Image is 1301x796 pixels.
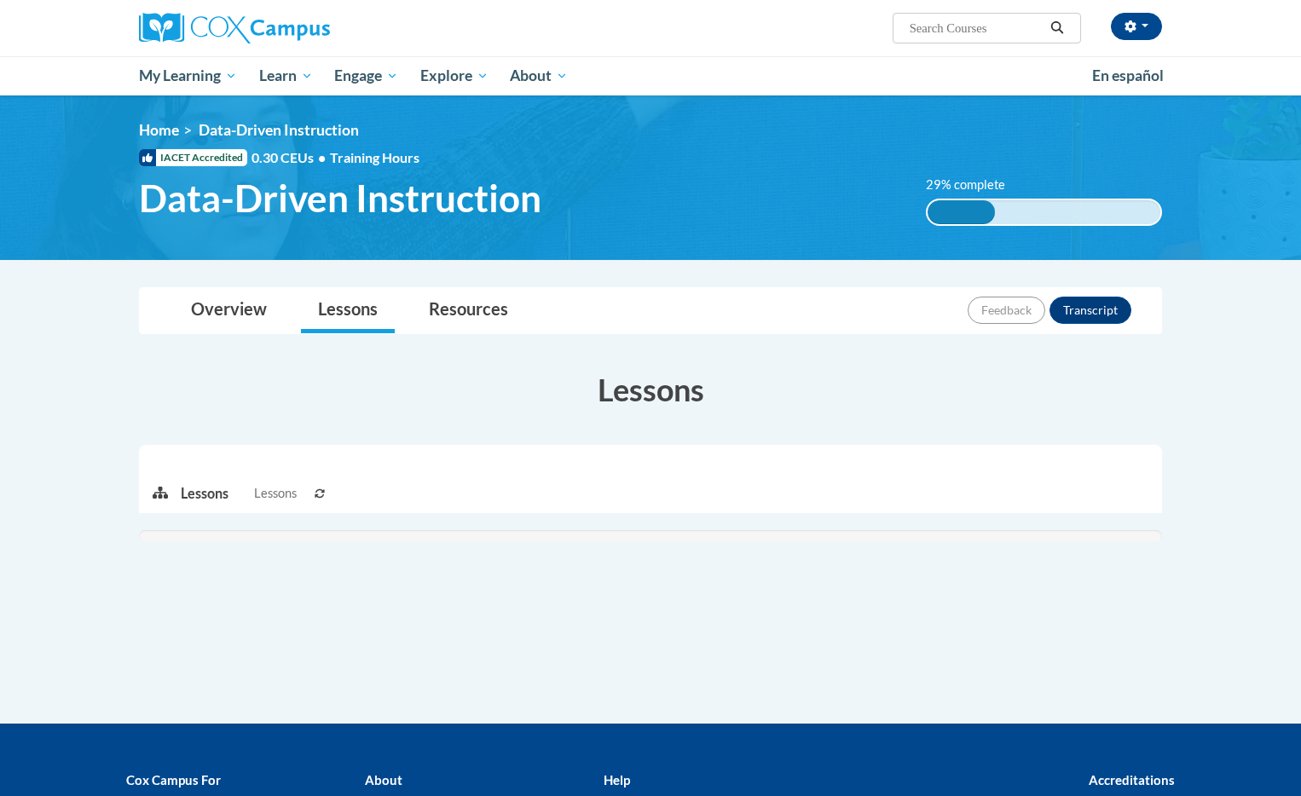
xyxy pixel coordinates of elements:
span: Explore [420,66,489,86]
span: Data-Driven Instruction [139,176,541,221]
p: Lessons [181,484,228,503]
b: About [365,772,402,787]
a: Cox Campus [139,13,463,43]
div: Main menu [113,56,1188,95]
span: IACET Accredited [139,149,247,166]
a: Lessons [301,288,395,333]
a: Resources [412,288,525,333]
a: Engage [323,56,409,95]
span: Training Hours [330,149,419,165]
button: Feedback [968,297,1045,324]
a: My Learning [128,56,248,95]
span: Engage [334,66,398,86]
b: Accreditations [1089,772,1175,787]
span: My Learning [139,66,237,86]
button: Search [1044,18,1070,38]
span: 0.30 CEUs [252,148,330,167]
span: Lessons [254,484,297,503]
a: About [500,56,580,95]
b: Cox Campus For [126,772,221,787]
h3: Lessons [139,368,1162,411]
a: Explore [409,56,500,95]
label: 29% complete [926,176,1024,194]
span: About [510,66,568,86]
span: • [318,149,326,165]
a: Home [139,121,179,139]
b: Help [604,772,630,787]
button: Account Settings [1111,13,1162,40]
span: Learn [259,66,313,86]
button: Transcript [1049,297,1131,324]
div: 29% complete [928,200,995,224]
a: En español [1081,58,1175,94]
a: Overview [174,288,284,333]
span: Data-Driven Instruction [199,121,359,139]
span: En español [1092,66,1164,84]
a: Learn [248,56,324,95]
input: Search Courses [908,18,1044,38]
img: Cox Campus [139,13,330,43]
